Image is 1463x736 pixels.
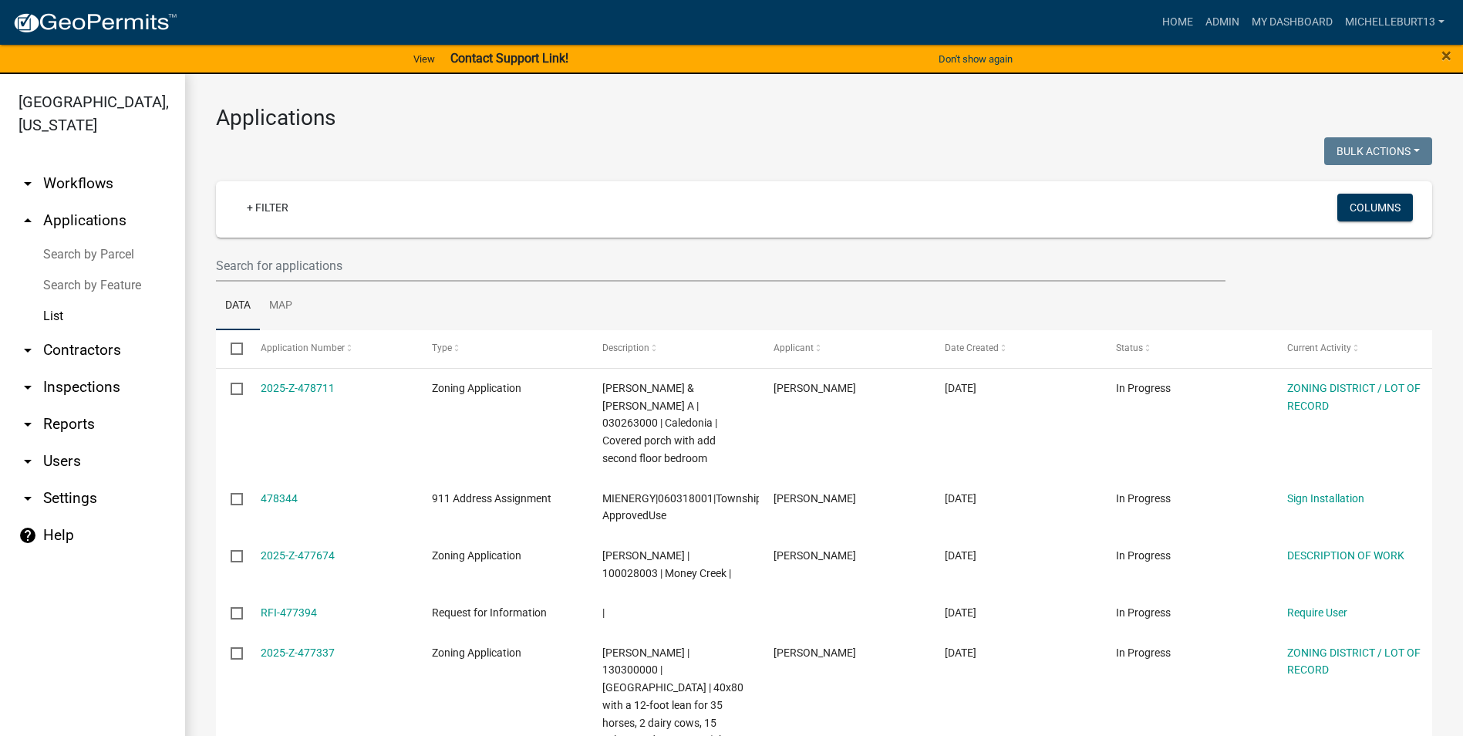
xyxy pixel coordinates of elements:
datatable-header-cell: Applicant [759,330,930,367]
i: arrow_drop_down [19,341,37,360]
a: 2025-Z-478711 [261,382,335,394]
datatable-header-cell: Select [216,330,245,367]
button: Bulk Actions [1324,137,1432,165]
i: arrow_drop_down [19,174,37,193]
span: MIENERGY|060318001|TownshipOf ApprovedUse [602,492,774,522]
span: MOREY,MATTHEW J & ELIZABETH A | 030263000 | Caledonia | Covered porch with add second floor bedroom [602,382,717,464]
a: Require User [1287,606,1347,619]
span: Zoning Application [432,549,521,562]
a: DESCRIPTION OF WORK [1287,549,1404,562]
a: Home [1156,8,1199,37]
span: Applicant [774,343,814,353]
span: Michelle Burt [774,492,856,505]
span: Status [1116,343,1143,353]
span: Type [432,343,452,353]
datatable-header-cell: Status [1101,330,1273,367]
span: matt morey [774,382,856,394]
span: In Progress [1116,647,1171,659]
span: 09/12/2025 [945,549,976,562]
span: Request for Information [432,606,547,619]
span: In Progress [1116,606,1171,619]
datatable-header-cell: Application Number [245,330,416,367]
a: View [407,46,441,72]
datatable-header-cell: Current Activity [1273,330,1444,367]
span: Description [602,343,649,353]
span: Zoning Application [432,647,521,659]
datatable-header-cell: Type [416,330,588,367]
span: 911 Address Assignment [432,492,551,505]
span: Michelle Burt [774,647,856,659]
h3: Applications [216,105,1432,131]
span: 09/11/2025 [945,647,976,659]
span: Keith [774,549,856,562]
span: 09/11/2025 [945,606,976,619]
i: arrow_drop_down [19,489,37,508]
a: ZONING DISTRICT / LOT OF RECORD [1287,382,1421,412]
span: | [602,606,605,619]
a: RFI-477394 [261,606,317,619]
i: arrow_drop_down [19,452,37,471]
a: Map [260,282,302,331]
span: In Progress [1116,492,1171,505]
a: + Filter [234,194,301,221]
a: Sign Installation [1287,492,1364,505]
i: arrow_drop_up [19,211,37,230]
a: michelleburt13 [1339,8,1451,37]
a: 478344 [261,492,298,505]
span: × [1441,45,1451,66]
a: Data [216,282,260,331]
span: Zoning Application [432,382,521,394]
button: Close [1441,46,1451,65]
span: Date Created [945,343,999,353]
i: arrow_drop_down [19,378,37,397]
i: help [19,526,37,545]
strong: Contact Support Link! [450,51,568,66]
span: 09/15/2025 [945,382,976,394]
a: ZONING DISTRICT / LOT OF RECORD [1287,647,1421,677]
span: In Progress [1116,382,1171,394]
datatable-header-cell: Description [588,330,759,367]
span: VOEGEL,KEITH W | 100028003 | Money Creek | [602,549,731,579]
i: arrow_drop_down [19,415,37,434]
button: Columns [1337,194,1413,221]
input: Search for applications [216,250,1225,282]
span: Application Number [261,343,345,353]
button: Don't show again [932,46,1019,72]
span: Current Activity [1287,343,1351,353]
span: 09/15/2025 [945,492,976,505]
a: 2025-Z-477674 [261,549,335,562]
span: In Progress [1116,549,1171,562]
a: My Dashboard [1246,8,1339,37]
datatable-header-cell: Date Created [930,330,1101,367]
a: 2025-Z-477337 [261,647,335,659]
a: Admin [1199,8,1246,37]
